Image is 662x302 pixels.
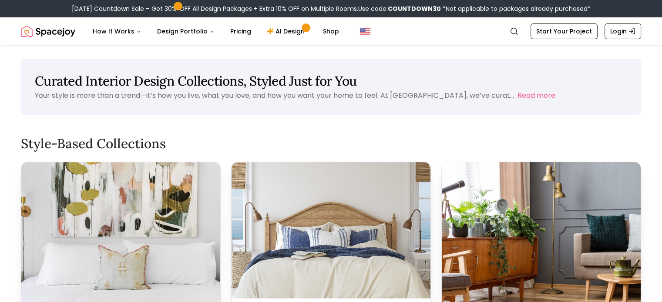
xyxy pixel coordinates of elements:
[150,23,222,40] button: Design Portfolio
[316,23,346,40] a: Shop
[605,23,641,39] a: Login
[518,90,555,101] button: Read more
[223,23,258,40] a: Pricing
[388,4,441,13] b: COUNTDOWN30
[72,4,591,13] div: [DATE] Countdown Sale – Get 30% OFF All Design Packages + Extra 10% OFF on Multiple Rooms.
[358,4,441,13] span: Use code:
[360,26,370,37] img: United States
[35,90,514,100] p: Your style is more than a trend—it’s how you live, what you love, and how you want your home to f...
[21,23,75,40] a: Spacejoy
[21,17,641,45] nav: Global
[531,23,598,39] a: Start Your Project
[86,23,148,40] button: How It Works
[260,23,314,40] a: AI Design
[21,136,641,151] h2: Style-Based Collections
[441,4,591,13] span: *Not applicable to packages already purchased*
[21,23,75,40] img: Spacejoy Logo
[86,23,346,40] nav: Main
[35,73,627,89] h1: Curated Interior Design Collections, Styled Just for You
